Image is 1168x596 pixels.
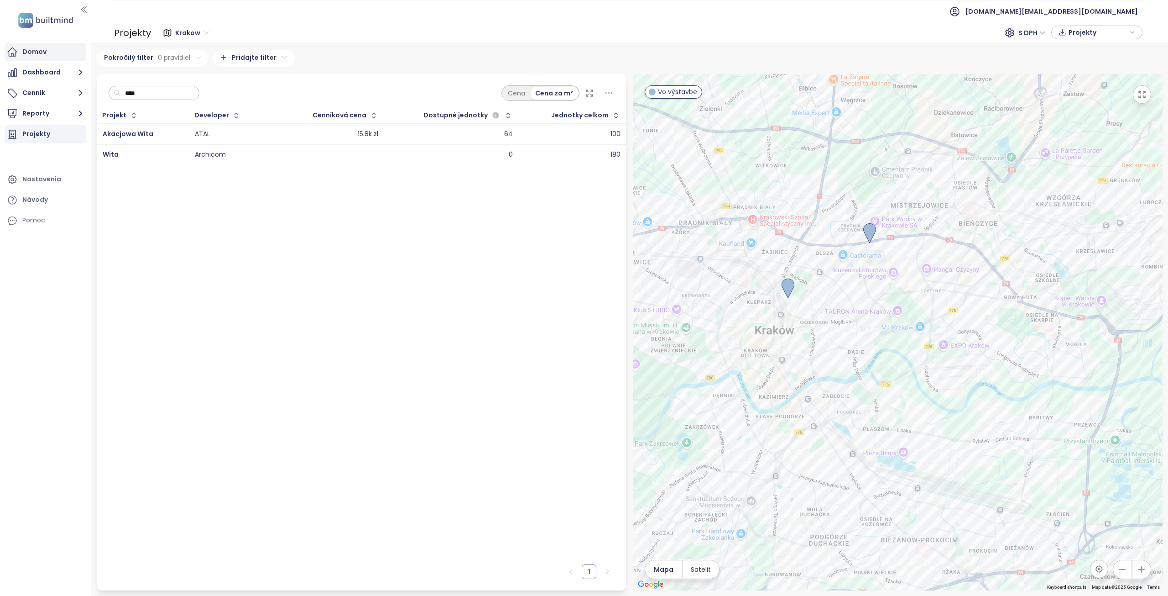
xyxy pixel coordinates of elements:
[551,112,609,118] div: Jednotky celkom
[22,46,47,58] div: Domov
[691,564,711,575] span: Satelit
[582,564,596,579] li: 1
[600,564,615,579] button: right
[16,11,76,30] img: logo
[22,194,48,206] div: Návody
[563,564,578,579] li: Predchádzajúca strana
[213,50,295,67] div: Pridajte filter
[610,151,620,159] div: 180
[97,50,209,67] div: Pokročilý filter
[636,579,666,591] img: Google
[5,63,86,82] button: Dashboard
[605,569,610,575] span: right
[658,87,697,97] span: Vo výstavbe
[158,53,190,63] span: 0 pravidiel
[5,84,86,102] button: Cenník
[1056,26,1137,39] div: button
[530,87,578,100] div: Cena za m²
[22,128,50,140] div: Projekty
[610,130,620,138] div: 100
[645,560,682,579] button: Mapa
[102,112,126,118] div: Projekt
[683,560,719,579] button: Satelit
[22,215,45,226] div: Pomoc
[423,112,488,118] span: Dostupné jednotky
[114,24,151,42] div: Projekty
[965,0,1138,22] span: [DOMAIN_NAME][EMAIL_ADDRESS][DOMAIN_NAME]
[5,125,86,143] a: Projekty
[5,105,86,123] button: Reporty
[22,174,61,185] div: Nastavenia
[509,151,513,159] div: 0
[1047,584,1086,591] button: Keyboard shortcuts
[582,565,596,579] a: 1
[175,26,209,40] span: Krakow
[313,112,366,118] div: Cenníková cena
[5,43,86,61] a: Domov
[5,211,86,230] div: Pomoc
[103,150,119,159] a: Wita
[504,130,513,138] div: 64
[568,569,574,575] span: left
[1018,26,1046,40] span: S DPH
[654,564,673,575] span: Mapa
[1069,26,1127,39] span: Projekty
[358,130,378,138] div: 15.8k zł
[503,87,530,100] div: Cena
[1147,585,1160,590] a: Terms (opens in new tab)
[103,129,153,138] a: Akacjowa Wita
[195,151,226,159] div: Archicom
[1092,585,1142,590] span: Map data ©2025 Google
[423,110,501,121] div: Dostupné jednotky
[194,112,229,118] div: Developer
[5,191,86,209] a: Návody
[5,170,86,189] a: Nastavenia
[636,579,666,591] a: Open this area in Google Maps (opens a new window)
[600,564,615,579] li: Nasledujúca strana
[563,564,578,579] button: left
[195,130,210,138] div: ATAL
